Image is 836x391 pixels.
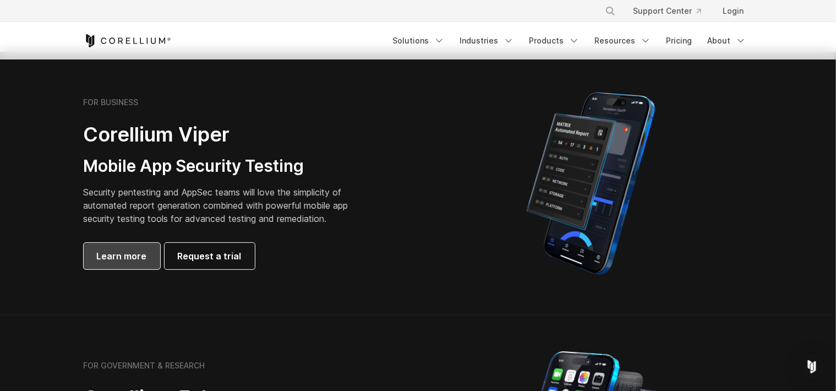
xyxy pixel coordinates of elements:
[84,97,139,107] h6: FOR BUSINESS
[523,31,586,51] a: Products
[625,1,710,21] a: Support Center
[799,354,825,380] div: Open Intercom Messenger
[592,1,753,21] div: Navigation Menu
[508,87,674,280] img: Corellium MATRIX automated report on iPhone showing app vulnerability test results across securit...
[386,31,753,51] div: Navigation Menu
[600,1,620,21] button: Search
[178,249,242,263] span: Request a trial
[588,31,658,51] a: Resources
[660,31,699,51] a: Pricing
[453,31,521,51] a: Industries
[84,122,365,147] h2: Corellium Viper
[714,1,753,21] a: Login
[84,361,205,371] h6: FOR GOVERNMENT & RESEARCH
[97,249,147,263] span: Learn more
[84,34,171,47] a: Corellium Home
[386,31,451,51] a: Solutions
[701,31,753,51] a: About
[84,243,160,269] a: Learn more
[84,186,365,225] p: Security pentesting and AppSec teams will love the simplicity of automated report generation comb...
[165,243,255,269] a: Request a trial
[84,156,365,177] h3: Mobile App Security Testing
